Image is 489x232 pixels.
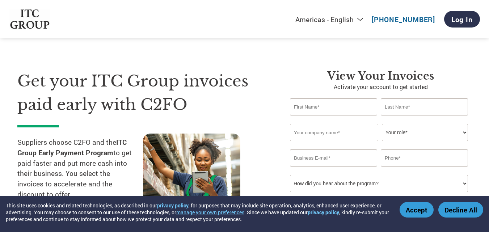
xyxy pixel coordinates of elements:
[382,124,468,141] select: Title/Role
[290,116,377,121] div: Invalid first name or first name is too long
[400,202,434,218] button: Accept
[438,202,483,218] button: Decline All
[290,98,377,115] input: First Name*
[444,11,480,28] a: Log In
[308,209,339,216] a: privacy policy
[6,202,389,223] div: This site uses cookies and related technologies, as described in our , for purposes that may incl...
[290,167,377,172] div: Inavlid Email Address
[143,134,240,205] img: supply chain worker
[381,149,468,166] input: Phone*
[157,202,189,209] a: privacy policy
[290,149,377,166] input: Invalid Email format
[176,209,244,216] button: manage your own preferences
[290,124,378,141] input: Your company name*
[290,69,472,83] h3: View Your Invoices
[290,83,472,91] p: Activate your account to get started
[17,69,268,116] h1: Get your ITC Group invoices paid early with C2FO
[17,138,127,157] strong: ITC Group Early Payment Program
[381,116,468,121] div: Invalid last name or last name is too long
[381,98,468,115] input: Last Name*
[372,15,435,24] a: [PHONE_NUMBER]
[290,142,468,147] div: Invalid company name or company name is too long
[9,9,51,29] img: ITC Group
[381,167,468,172] div: Inavlid Phone Number
[17,137,143,200] p: Suppliers choose C2FO and the to get paid faster and put more cash into their business. You selec...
